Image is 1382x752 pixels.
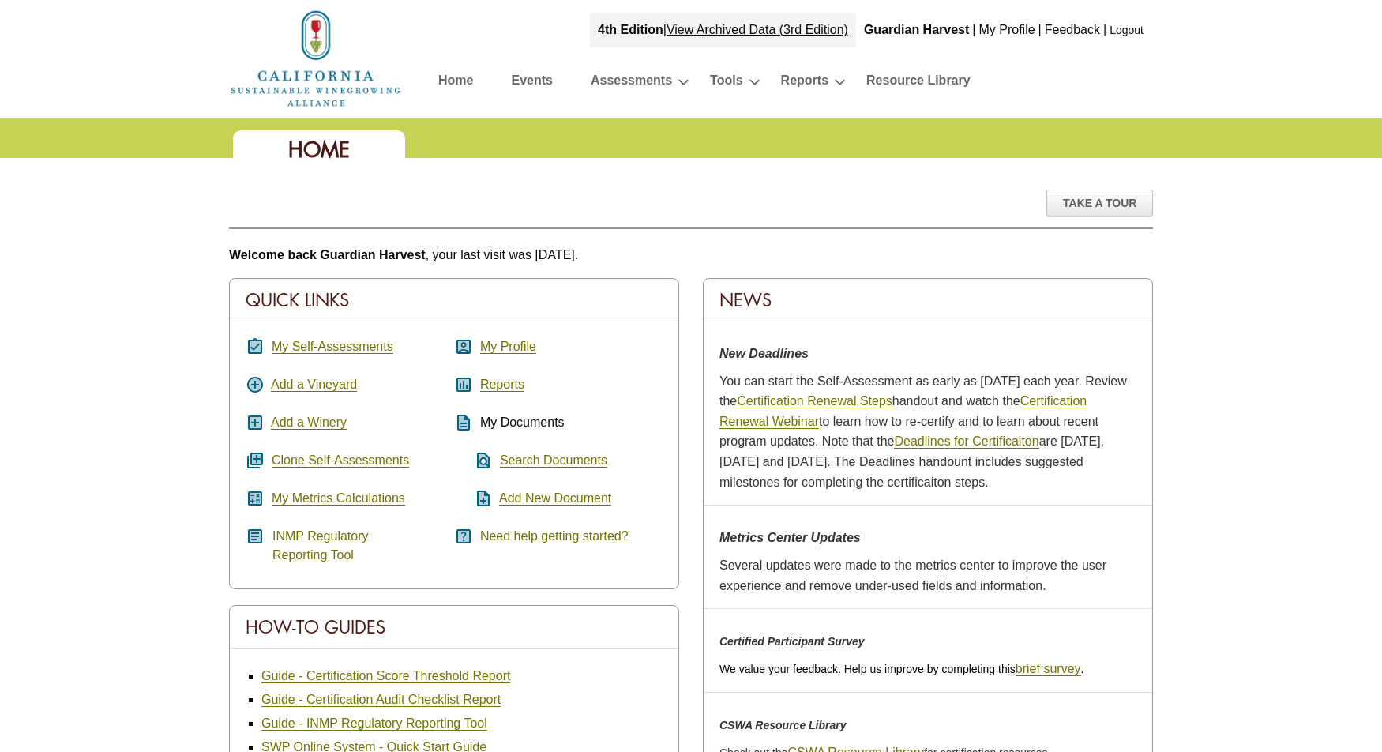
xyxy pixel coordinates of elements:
a: Need help getting started? [480,529,629,543]
a: Guide - INMP Regulatory Reporting Tool [261,716,487,731]
a: Home [438,70,473,97]
div: News [704,279,1152,321]
span: My Documents [480,415,565,429]
a: Certification Renewal Webinar [719,394,1087,429]
div: | [1037,13,1043,47]
a: Guide - Certification Score Threshold Report [261,669,510,683]
p: , your last visit was [DATE]. [229,245,1153,265]
div: Quick Links [230,279,678,321]
em: Certified Participant Survey [719,635,865,648]
a: Certification Renewal Steps [737,394,892,408]
img: logo_cswa2x.png [229,8,403,109]
i: assessment [454,375,473,394]
i: add_circle [246,375,265,394]
i: help_center [454,527,473,546]
a: Reports [781,70,828,97]
a: Events [511,70,552,97]
strong: New Deadlines [719,347,809,360]
span: Several updates were made to the metrics center to improve the user experience and remove under-u... [719,558,1106,592]
i: account_box [454,337,473,356]
strong: Metrics Center Updates [719,531,861,544]
div: Take A Tour [1046,190,1153,216]
i: description [454,413,473,432]
a: Resource Library [866,70,971,97]
a: Search Documents [500,453,607,468]
a: My Self-Assessments [272,340,393,354]
a: brief survey [1016,662,1081,676]
a: Clone Self-Assessments [272,453,409,468]
i: assignment_turned_in [246,337,265,356]
a: Add a Winery [271,415,347,430]
a: INMP RegulatoryReporting Tool [272,529,369,562]
i: queue [246,451,265,470]
a: Assessments [591,70,672,97]
b: Guardian Harvest [864,23,969,36]
div: | [590,13,856,47]
a: Deadlines for Certificaiton [894,434,1038,449]
a: Feedback [1045,23,1100,36]
a: My Profile [480,340,536,354]
i: article [246,527,265,546]
p: You can start the Self-Assessment as early as [DATE] each year. Review the handout and watch the ... [719,371,1136,493]
i: find_in_page [454,451,493,470]
a: My Metrics Calculations [272,491,405,506]
span: Home [288,136,350,164]
span: We value your feedback. Help us improve by completing this . [719,663,1083,675]
i: note_add [454,489,493,508]
i: add_box [246,413,265,432]
strong: 4th Edition [598,23,663,36]
a: Logout [1110,24,1144,36]
a: Guide - Certification Audit Checklist Report [261,693,501,707]
div: How-To Guides [230,606,678,649]
div: | [1102,13,1108,47]
em: CSWA Resource Library [719,719,847,731]
a: Add a Vineyard [271,378,357,392]
div: | [971,13,977,47]
a: My Profile [978,23,1035,36]
a: Add New Document [499,491,611,506]
b: Welcome back Guardian Harvest [229,248,426,261]
a: Tools [710,70,742,97]
a: View Archived Data (3rd Edition) [667,23,848,36]
a: Reports [480,378,524,392]
a: Home [229,51,403,64]
i: calculate [246,489,265,508]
